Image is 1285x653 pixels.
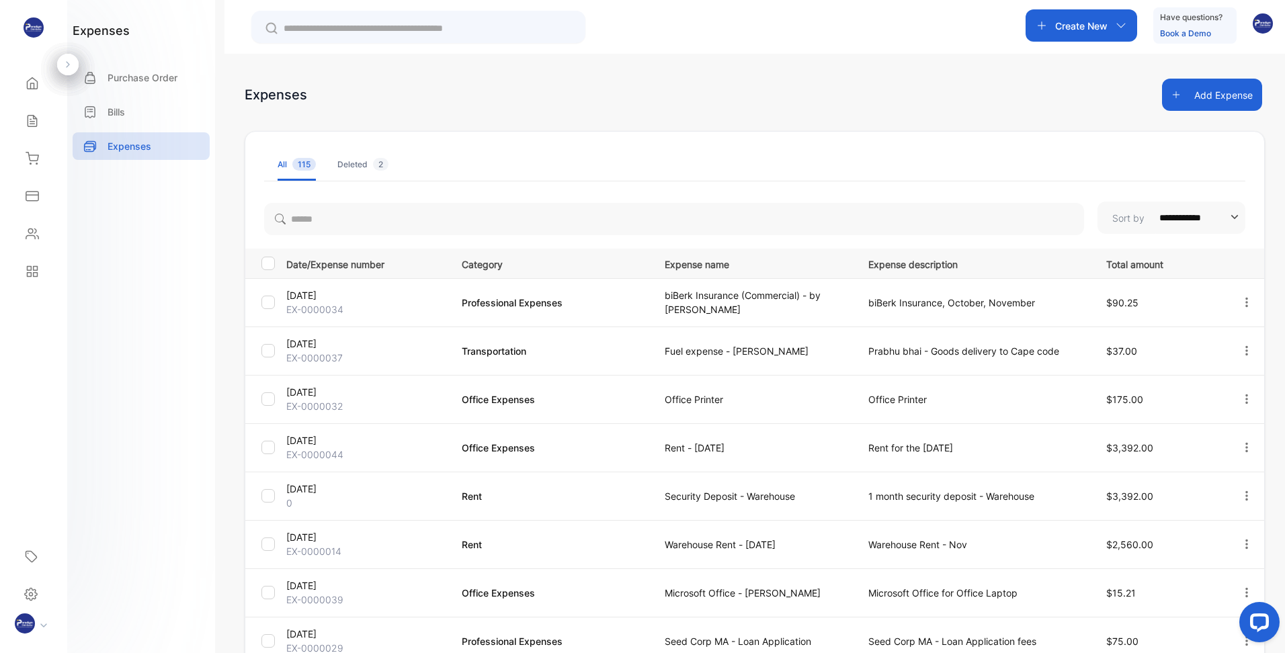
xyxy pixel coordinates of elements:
span: 115 [292,158,316,171]
p: biBerk Insurance, October, November [868,296,1079,310]
p: Have questions? [1160,11,1222,24]
img: logo [24,17,44,38]
p: EX-0000037 [286,351,445,365]
p: Office Expenses [462,441,637,455]
a: Bills [73,98,210,126]
h1: expenses [73,21,130,40]
p: [DATE] [286,433,445,447]
span: $2,560.00 [1106,539,1153,550]
span: $90.25 [1106,297,1138,308]
button: Add Expense [1162,79,1262,111]
p: EX-0000044 [286,447,445,462]
p: Date/Expense number [286,255,445,271]
p: Security Deposit - Warehouse [665,489,841,503]
p: Create New [1055,19,1108,33]
p: [DATE] [286,288,445,302]
span: $75.00 [1106,636,1138,647]
button: avatar [1253,9,1273,42]
p: Office Printer [665,392,841,406]
span: $15.21 [1106,587,1136,599]
p: Sort by [1112,211,1145,225]
p: Seed Corp MA - Loan Application fees [868,634,1079,648]
span: $175.00 [1106,394,1143,405]
a: Expenses [73,132,210,160]
div: Deleted [337,159,388,171]
p: EX-0000014 [286,544,445,558]
p: EX-0000039 [286,593,445,607]
p: Professional Expenses [462,296,637,310]
p: Professional Expenses [462,634,637,648]
p: [DATE] [286,578,445,593]
p: 0 [286,496,445,510]
p: Prabhu bhai - Goods delivery to Cape code [868,344,1079,358]
span: 2 [373,158,388,171]
p: Rent - [DATE] [665,441,841,455]
div: Expenses [245,85,307,105]
a: Purchase Order [73,64,210,91]
p: EX-0000032 [286,399,445,413]
p: Warehouse Rent - [DATE] [665,537,841,552]
p: Rent for the [DATE] [868,441,1079,455]
button: Sort by [1097,202,1245,234]
span: $37.00 [1106,345,1137,357]
p: Total amount [1106,255,1212,271]
p: Office Expenses [462,392,637,406]
p: [DATE] [286,627,445,641]
p: Warehouse Rent - Nov [868,537,1079,552]
p: biBerk Insurance (Commercial) - by [PERSON_NAME] [665,288,841,316]
div: All [278,159,316,171]
p: [DATE] [286,530,445,544]
p: Fuel expense - [PERSON_NAME] [665,344,841,358]
p: EX-0000034 [286,302,445,316]
a: Book a Demo [1160,28,1211,38]
p: Seed Corp MA - Loan Application [665,634,841,648]
p: Purchase Order [108,71,177,85]
p: [DATE] [286,482,445,496]
p: [DATE] [286,337,445,351]
p: [DATE] [286,385,445,399]
p: Expenses [108,139,151,153]
p: 1 month security deposit - Warehouse [868,489,1079,503]
p: Expense description [868,255,1079,271]
span: $3,392.00 [1106,490,1153,502]
p: Office Printer [868,392,1079,406]
p: Microsoft Office - [PERSON_NAME] [665,586,841,600]
span: $3,392.00 [1106,442,1153,453]
button: Create New [1026,9,1137,42]
p: Rent [462,537,637,552]
img: avatar [1253,13,1273,34]
p: Transportation [462,344,637,358]
p: Rent [462,489,637,503]
iframe: LiveChat chat widget [1229,597,1285,653]
p: Expense name [665,255,841,271]
p: Bills [108,105,125,119]
img: profile [15,613,35,634]
p: Category [462,255,637,271]
p: Office Expenses [462,586,637,600]
p: Microsoft Office for Office Laptop [868,586,1079,600]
